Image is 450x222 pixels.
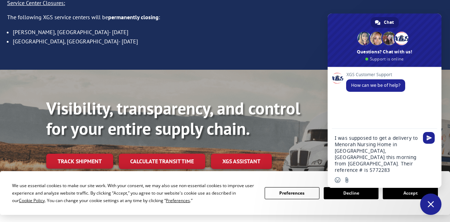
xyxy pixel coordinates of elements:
span: How can we be of help? [351,82,400,88]
span: Preferences [166,197,190,203]
textarea: Compose your message... [335,129,420,172]
span: XGS Customer Support [346,72,405,77]
a: XGS ASSISTANT [211,154,272,169]
span: Insert an emoji [335,177,340,183]
span: Send [423,132,435,144]
a: Track shipment [46,154,113,169]
span: Send a file [344,177,350,183]
div: We use essential cookies to make our site work. With your consent, we may also use non-essential ... [12,182,256,204]
p: The following XGS service centers will be : [7,13,443,27]
li: [GEOGRAPHIC_DATA], [GEOGRAPHIC_DATA]- [DATE] [13,37,443,46]
button: Accept [383,187,438,199]
span: Chat [384,17,394,28]
a: Calculate transit time [119,154,205,169]
li: [PERSON_NAME], [GEOGRAPHIC_DATA]- [DATE] [13,27,443,37]
b: Visibility, transparency, and control for your entire supply chain. [46,97,300,140]
a: Chat [371,17,399,28]
button: Decline [324,187,378,199]
a: Close chat [420,194,441,215]
strong: permanently closing [108,14,159,21]
button: Preferences [265,187,319,199]
span: Cookie Policy [19,197,45,203]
